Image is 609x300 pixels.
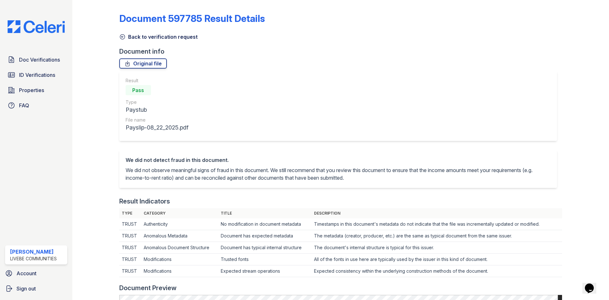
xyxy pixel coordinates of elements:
[311,218,562,230] td: Timestamps in this document's metadata do not indicate that the file was incrementally updated or...
[141,230,218,242] td: Anomalous Metadata
[16,285,36,292] span: Sign out
[119,254,141,265] td: TRUST
[126,85,151,95] div: Pass
[16,270,36,277] span: Account
[3,267,70,280] a: Account
[218,242,311,254] td: Document has typical internal structure
[141,265,218,277] td: Modifications
[218,208,311,218] th: Title
[119,47,562,56] div: Document info
[19,56,60,63] span: Doc Verifications
[126,77,188,84] div: Result
[141,242,218,254] td: Anomalous Document Structure
[311,265,562,277] td: Expected consistency within the underlying construction methods of the document.
[119,58,167,69] a: Original file
[19,86,44,94] span: Properties
[119,230,141,242] td: TRUST
[311,242,562,254] td: The document's internal structure is typical for this issuer.
[311,254,562,265] td: All of the fonts in use here are typically used by the issuer in this kind of document.
[218,265,311,277] td: Expected stream operations
[5,99,67,112] a: FAQ
[119,265,141,277] td: TRUST
[119,283,177,292] div: Document Preview
[126,117,188,123] div: File name
[311,230,562,242] td: The metadata (creator, producer, etc.) are the same as typical document from the same issuer.
[5,84,67,97] a: Properties
[19,71,55,79] span: ID Verifications
[3,282,70,295] a: Sign out
[19,102,29,109] span: FAQ
[10,248,57,256] div: [PERSON_NAME]
[126,156,551,164] div: We did not detect fraud in this document.
[119,208,141,218] th: Type
[3,20,70,33] img: CE_Logo_Blue-a8612792a0a2168367f1c8372b55b34899dd931a85d93a1a3d3e32e68fde9ad4.png
[119,218,141,230] td: TRUST
[126,166,551,182] p: We did not observe meaningful signs of fraud in this document. We still recommend that you review...
[119,33,198,41] a: Back to verification request
[126,123,188,132] div: Payslip-08_22_2025.pdf
[582,275,603,294] iframe: chat widget
[126,99,188,105] div: Type
[141,208,218,218] th: Category
[5,53,67,66] a: Doc Verifications
[126,105,188,114] div: Paystub
[218,218,311,230] td: No modification in document metadata
[119,242,141,254] td: TRUST
[311,208,562,218] th: Description
[141,218,218,230] td: Authenticity
[5,69,67,81] a: ID Verifications
[119,197,170,206] div: Result Indicators
[218,254,311,265] td: Trusted fonts
[141,254,218,265] td: Modifications
[218,230,311,242] td: Document has expected metadata
[10,256,57,262] div: LiveBe Communities
[119,13,265,24] a: Document 597785 Result Details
